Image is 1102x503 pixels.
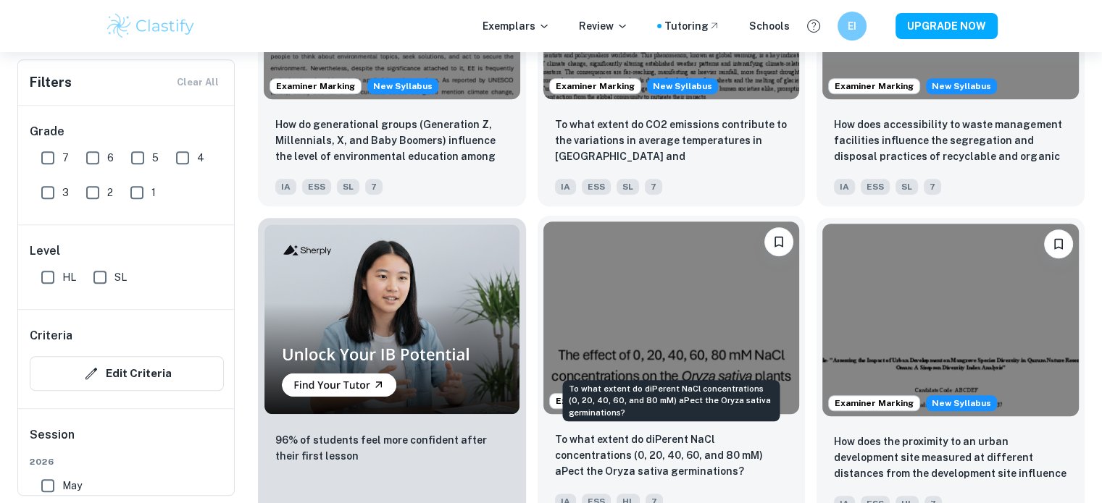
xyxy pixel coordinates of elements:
span: ESS [861,179,890,195]
span: IA [555,179,576,195]
span: 7 [62,150,69,166]
h6: Grade [30,123,224,140]
span: 1 [151,185,156,200]
span: 6 [107,150,114,166]
a: Tutoring [664,18,720,34]
img: ESS IA example thumbnail: To what extent do diPerent NaCl concentr [543,221,800,413]
span: SL [896,179,918,195]
button: UPGRADE NOW [896,13,998,39]
h6: Filters [30,72,72,93]
p: To what extent do CO2 emissions contribute to the variations in average temperatures in Indonesia... [555,117,788,166]
img: Clastify logo [105,12,197,41]
div: Starting from the May 2026 session, the ESS IA requirements have changed. We created this exempla... [926,395,997,411]
button: Bookmark [1044,229,1073,258]
button: Bookmark [764,227,793,256]
span: ESS [302,179,331,195]
span: 7 [924,179,941,195]
span: Examiner Marking [829,397,919,410]
div: Starting from the May 2026 session, the ESS IA requirements have changed. We created this exempla... [647,78,718,94]
span: New Syllabus [647,78,718,94]
span: IA [275,179,296,195]
span: 7 [645,179,662,195]
div: To what extent do diPerent NaCl concentrations (0, 20, 40, 60, and 80 mM) aPect the Oryza sativa ... [562,380,780,422]
h6: Level [30,242,224,260]
p: Exemplars [483,18,550,34]
span: New Syllabus [367,78,438,94]
p: 96% of students feel more confident after their first lesson [275,432,509,464]
span: May [62,478,82,494]
span: 5 [152,150,159,166]
p: How do generational groups (Generation Z, Millennials, X, and Baby Boomers) influence the level o... [275,117,509,166]
a: Schools [749,18,790,34]
span: Examiner Marking [550,80,640,93]
span: Examiner Marking [270,80,361,93]
h6: EI [843,18,860,34]
span: HL [62,269,76,285]
p: Review [579,18,628,34]
span: SL [617,179,639,195]
h6: Criteria [30,327,72,345]
button: Edit Criteria [30,356,224,391]
span: Examiner Marking [829,80,919,93]
div: Starting from the May 2026 session, the ESS IA requirements have changed. We created this exempla... [367,78,438,94]
button: Help and Feedback [801,14,826,38]
p: To what extent do diPerent NaCl concentrations (0, 20, 40, 60, and 80 mM) aPect the Oryza sativa ... [555,431,788,479]
img: ESS IA example thumbnail: How does the proximity to an urban devel [822,224,1079,415]
p: How does accessibility to waste management facilities influence the segregation and disposal prac... [834,117,1067,166]
span: Examiner Marking [550,394,640,407]
span: 2 [107,185,113,200]
span: 2026 [30,455,224,468]
h6: Session [30,426,224,455]
span: IA [834,179,855,195]
span: 7 [365,179,383,195]
p: How does the proximity to an urban development site measured at different distances from the deve... [834,434,1067,483]
span: 3 [62,185,69,200]
div: Starting from the May 2026 session, the ESS IA requirements have changed. We created this exempla... [926,78,997,94]
span: New Syllabus [926,78,997,94]
span: 4 [197,150,204,166]
button: EI [838,12,867,41]
span: SL [337,179,359,195]
span: New Syllabus [926,395,997,411]
img: Thumbnail [264,224,520,414]
span: SL [114,269,127,285]
span: ESS [582,179,611,195]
